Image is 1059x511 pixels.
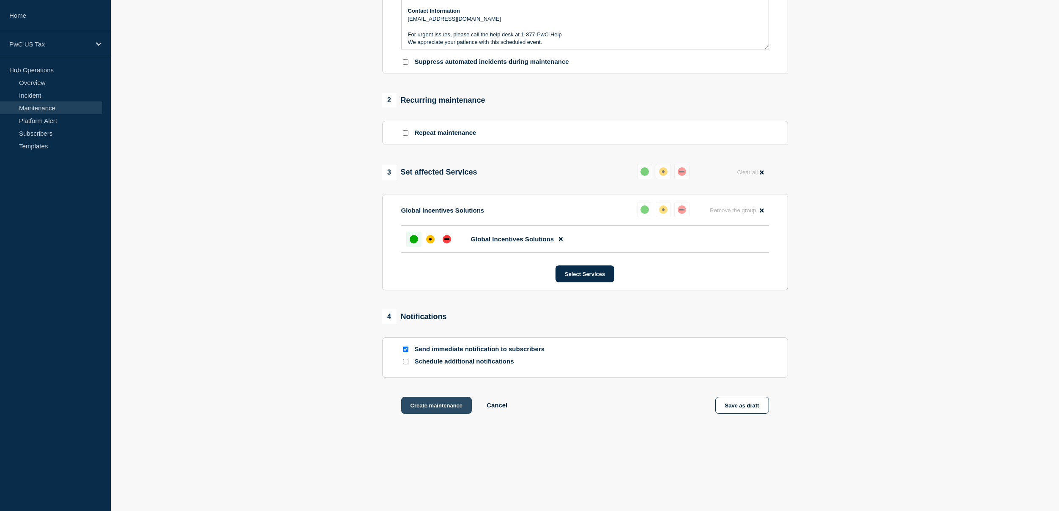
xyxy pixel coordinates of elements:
[555,265,614,282] button: Select Services
[408,15,762,23] p: [EMAIL_ADDRESS][DOMAIN_NAME]
[637,164,652,179] button: up
[732,164,769,180] button: Clear all
[401,397,472,414] button: Create maintenance
[403,59,408,65] input: Suppress automated incidents during maintenance
[410,235,418,243] div: up
[678,167,686,176] div: down
[659,167,668,176] div: affected
[640,167,649,176] div: up
[408,31,762,38] p: For urgent issues, please call the help desk at 1-877-PwC-Help
[637,202,652,217] button: up
[710,207,756,213] span: Remove the group
[659,205,668,214] div: affected
[426,235,435,243] div: affected
[415,129,476,137] p: Repeat maintenance
[674,164,690,179] button: down
[382,309,397,324] span: 4
[382,93,485,107] div: Recurring maintenance
[403,130,408,136] input: Repeat maintenance
[715,397,769,414] button: Save as draft
[656,164,671,179] button: affected
[408,38,762,46] p: We appreciate your patience with this scheduled event.
[656,202,671,217] button: affected
[487,402,507,409] button: Cancel
[382,165,397,180] span: 3
[678,205,686,214] div: down
[382,165,477,180] div: Set affected Services
[705,202,769,219] button: Remove the group
[415,345,550,353] p: Send immediate notification to subscribers
[382,309,447,324] div: Notifications
[9,41,90,48] p: PwC US Tax
[640,205,649,214] div: up
[408,8,460,14] strong: Contact Information
[443,235,451,243] div: down
[403,359,408,364] input: Schedule additional notifications
[674,202,690,217] button: down
[401,207,484,214] p: Global Incentives Solutions
[415,58,569,66] p: Suppress automated incidents during maintenance
[403,347,408,352] input: Send immediate notification to subscribers
[382,93,397,107] span: 2
[415,358,550,366] p: Schedule additional notifications
[471,235,554,243] span: Global Incentives Solutions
